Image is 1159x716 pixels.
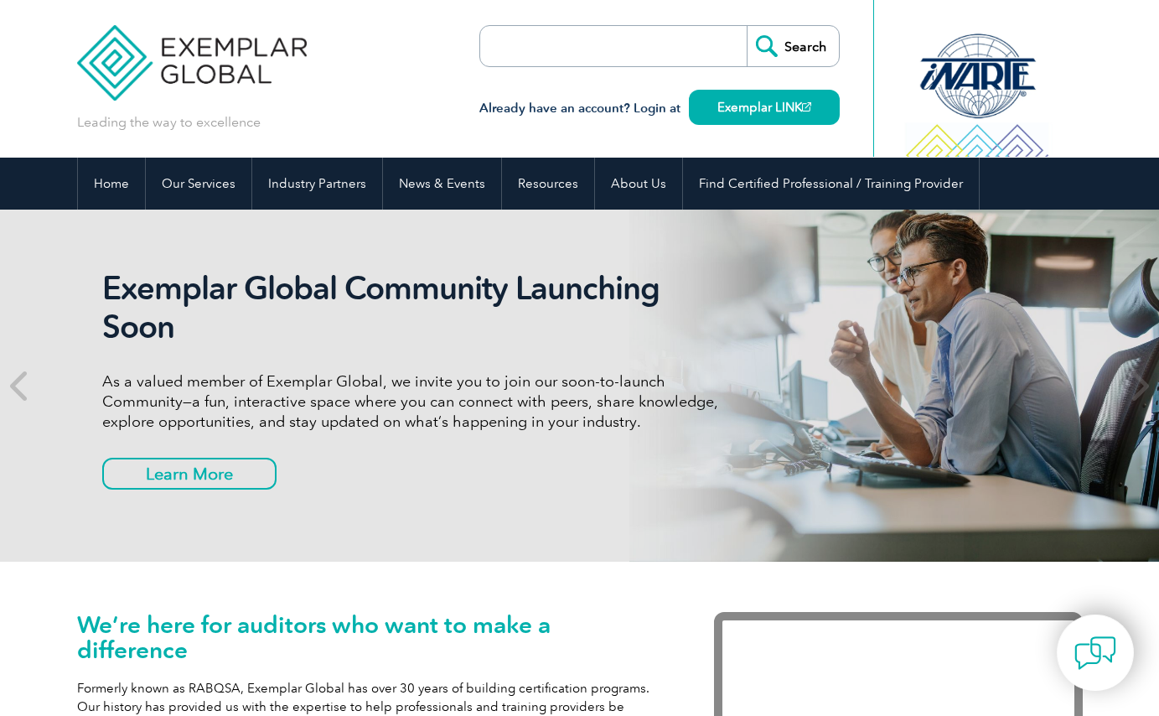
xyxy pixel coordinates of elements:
a: Our Services [146,158,251,210]
img: open_square.png [802,102,811,112]
a: About Us [595,158,682,210]
a: Find Certified Professional / Training Provider [683,158,979,210]
h2: Exemplar Global Community Launching Soon [102,269,731,346]
img: contact-chat.png [1074,632,1116,674]
a: Home [78,158,145,210]
a: Industry Partners [252,158,382,210]
h3: Already have an account? Login at [479,98,840,119]
a: Resources [502,158,594,210]
a: News & Events [383,158,501,210]
input: Search [747,26,839,66]
p: As a valued member of Exemplar Global, we invite you to join our soon-to-launch Community—a fun, ... [102,371,731,432]
a: Exemplar LINK [689,90,840,125]
a: Learn More [102,458,277,490]
p: Leading the way to excellence [77,113,261,132]
h1: We’re here for auditors who want to make a difference [77,612,664,662]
